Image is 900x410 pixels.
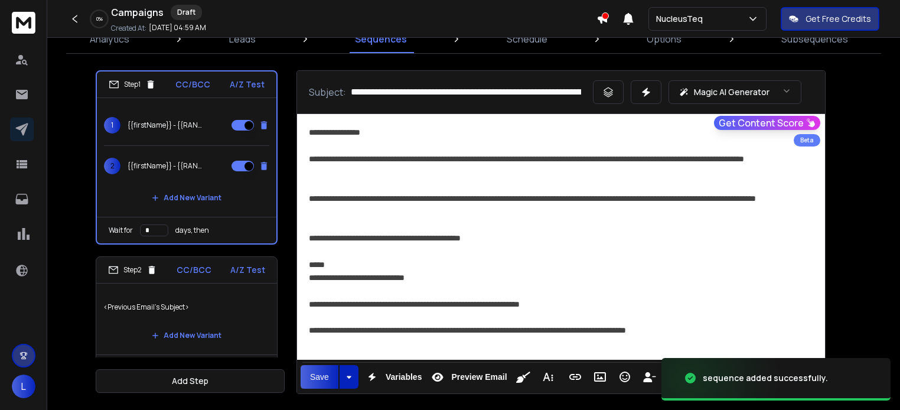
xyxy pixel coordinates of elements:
[12,375,35,398] button: L
[111,24,146,33] p: Created At:
[175,226,209,235] p: days, then
[794,134,820,147] div: Beta
[361,365,425,389] button: Variables
[222,25,263,53] a: Leads
[355,32,407,46] p: Sequences
[781,7,879,31] button: Get Free Credits
[149,23,206,32] p: [DATE] 04:59 AM
[109,79,156,90] div: Step 1
[96,70,278,245] li: Step1CC/BCCA/Z Test1{{firstName}} - {{RANDOM|95% less pipeline maintenance|60% faster claims proc...
[171,5,202,20] div: Draft
[103,291,270,324] p: <Previous Email's Subject>
[714,116,820,130] button: Get Content Score
[500,25,555,53] a: Schedule
[781,32,848,46] p: Subsequences
[96,256,278,382] li: Step2CC/BCCA/Z Test<Previous Email's Subject>Add New VariantWait fordays, then
[507,32,547,46] p: Schedule
[426,365,509,389] button: Preview Email
[230,79,265,90] p: A/Z Test
[512,365,534,389] button: Clean HTML
[301,365,338,389] button: Save
[614,365,636,389] button: Emoticons
[83,25,136,53] a: Analytics
[230,264,265,276] p: A/Z Test
[128,121,203,130] p: {{firstName}} - {{RANDOM|95% less pipeline maintenance|60% faster claims processing|single source...
[564,365,586,389] button: Insert Link (Ctrl+K)
[142,324,231,347] button: Add New Variant
[383,372,425,382] span: Variables
[703,372,828,384] div: sequence added successfully.
[656,13,707,25] p: NucleusTeq
[229,32,256,46] p: Leads
[142,186,231,210] button: Add New Variant
[96,15,103,22] p: 0 %
[108,265,157,275] div: Step 2
[177,264,211,276] p: CC/BCC
[90,32,129,46] p: Analytics
[175,79,210,90] p: CC/BCC
[111,5,164,19] h1: Campaigns
[669,80,801,104] button: Magic AI Generator
[309,85,346,99] p: Subject:
[104,158,120,174] span: 2
[640,25,689,53] a: Options
[638,365,661,389] button: Insert Unsubscribe Link
[104,117,120,134] span: 1
[774,25,855,53] a: Subsequences
[537,365,559,389] button: More Text
[109,226,133,235] p: Wait for
[348,25,414,53] a: Sequences
[449,372,509,382] span: Preview Email
[96,369,285,393] button: Add Step
[128,161,203,171] p: {{firstName}} - {{RANDOM|contact center transformation|AI transcription for insurance calls|intel...
[806,13,871,25] p: Get Free Credits
[647,32,681,46] p: Options
[694,86,769,98] p: Magic AI Generator
[589,365,611,389] button: Insert Image (Ctrl+P)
